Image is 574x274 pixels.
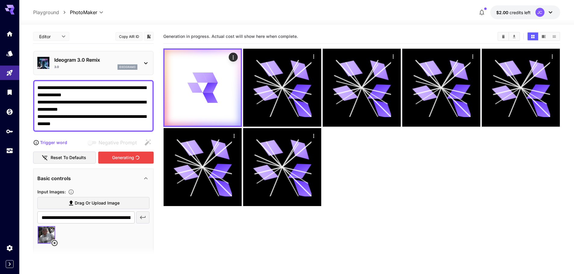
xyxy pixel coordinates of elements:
[37,189,66,194] span: Input Images :
[33,137,67,149] button: Trigger word
[309,52,318,61] div: Actions
[37,197,149,209] label: Drag or upload image
[33,9,59,16] a: Playground
[549,32,560,40] button: Show media in list view
[6,108,13,115] div: Wallet
[146,33,152,40] button: Add to library
[230,131,239,140] div: Actions
[54,56,137,63] p: Ideogram 3.0 Remix
[6,30,13,38] div: Home
[6,244,13,252] div: Settings
[115,32,143,41] button: Copy AIR ID
[75,199,120,207] span: Drag or upload image
[490,5,560,19] button: $2.00JC
[498,32,509,40] button: Clear All
[70,9,97,16] span: PhotoMaker
[548,52,557,61] div: Actions
[535,8,544,17] div: JC
[39,33,58,40] span: Editor
[6,147,13,155] div: Usage
[66,189,77,195] button: Upload a reference image to guide the result. This is needed for Image-to-Image or Inpainting. Su...
[510,10,531,15] span: credits left
[229,53,238,62] div: Actions
[33,152,96,164] button: Reset to defaults
[37,175,71,182] p: Basic controls
[54,65,59,69] p: 3.0
[6,88,13,96] div: Library
[528,32,538,40] button: Show media in grid view
[309,131,318,140] div: Actions
[119,65,136,69] p: ideogram3
[389,52,398,61] div: Actions
[40,139,67,146] p: Trigger word
[496,10,510,15] span: $2.00
[33,9,70,16] nav: breadcrumb
[468,52,477,61] div: Actions
[6,50,13,57] div: Models
[509,32,519,40] button: Download All
[6,128,13,135] div: API Keys
[86,139,142,146] span: Negative prompts are not compatible with the selected model.
[527,32,560,41] div: Show media in grid viewShow media in video viewShow media in list view
[496,9,531,16] div: $2.00
[6,69,13,77] div: Playground
[163,34,298,39] span: Generation in progress. Actual cost will show here when complete.
[99,139,137,146] span: Negative Prompt
[6,260,14,268] button: Expand sidebar
[37,54,149,72] div: Ideogram 3.0 Remix3.0ideogram3
[497,32,520,41] div: Clear AllDownload All
[37,171,149,186] div: Basic controls
[538,32,549,40] button: Show media in video view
